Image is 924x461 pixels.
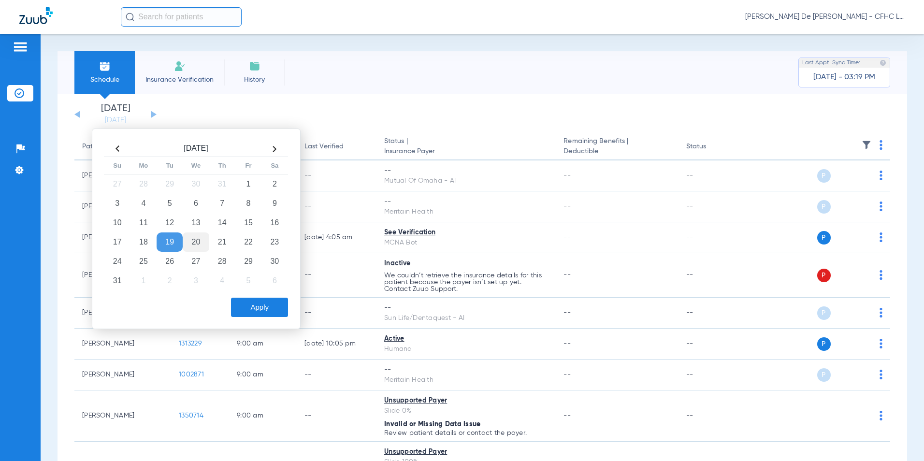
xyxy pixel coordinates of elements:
span: Last Appt. Sync Time: [802,58,860,68]
img: last sync help info [880,59,886,66]
div: Humana [384,344,548,354]
td: -- [679,191,744,222]
td: -- [297,253,376,298]
td: -- [297,360,376,390]
span: Deductible [563,146,670,157]
img: hamburger-icon [13,41,28,53]
div: Sun Life/Dentaquest - AI [384,313,548,323]
th: Remaining Benefits | [556,133,678,160]
span: -- [563,340,571,347]
td: -- [679,160,744,191]
img: group-dot-blue.svg [880,202,882,211]
th: Status | [376,133,556,160]
td: [PERSON_NAME] [74,390,171,442]
span: -- [563,172,571,179]
td: [DATE] 10:05 PM [297,329,376,360]
div: Meritain Health [384,207,548,217]
div: See Verification [384,228,548,238]
span: 1002871 [179,371,204,378]
span: [DATE] - 03:19 PM [813,72,875,82]
p: We couldn’t retrieve the insurance details for this patient because the payer isn’t set up yet. C... [384,272,548,292]
div: Unsupported Payer [384,396,548,406]
span: 1313229 [179,340,202,347]
li: [DATE] [87,104,144,125]
span: -- [563,309,571,316]
span: -- [563,371,571,378]
span: P [817,306,831,320]
img: group-dot-blue.svg [880,370,882,379]
span: 1350714 [179,412,203,419]
span: P [817,368,831,382]
img: group-dot-blue.svg [880,171,882,180]
td: -- [297,298,376,329]
td: -- [679,298,744,329]
div: Inactive [384,259,548,269]
div: MCNA Bot [384,238,548,248]
img: filter.svg [862,140,871,150]
div: Last Verified [304,142,344,152]
td: 9:00 AM [229,390,297,442]
div: -- [384,365,548,375]
img: group-dot-blue.svg [880,339,882,348]
td: 9:00 AM [229,360,297,390]
div: -- [384,197,548,207]
div: Patient Name [82,142,163,152]
img: group-dot-blue.svg [880,270,882,280]
span: -- [563,272,571,278]
a: [DATE] [87,115,144,125]
span: P [817,269,831,282]
div: Active [384,334,548,344]
div: Mutual Of Omaha - AI [384,176,548,186]
span: History [231,75,277,85]
input: Search for patients [121,7,242,27]
img: Zuub Logo [19,7,53,24]
td: [DATE] 4:05 AM [297,222,376,253]
td: -- [297,191,376,222]
span: -- [563,203,571,210]
span: -- [563,412,571,419]
img: group-dot-blue.svg [880,308,882,317]
td: -- [679,360,744,390]
img: History [249,60,260,72]
div: Meritain Health [384,375,548,385]
span: [PERSON_NAME] De [PERSON_NAME] - CFHC Lake Wales Dental [745,12,905,22]
th: [DATE] [130,141,261,157]
span: Invalid or Missing Data Issue [384,421,480,428]
img: group-dot-blue.svg [880,411,882,420]
img: Search Icon [126,13,134,21]
p: Review patient details or contact the payer. [384,430,548,436]
div: -- [384,303,548,313]
img: Schedule [99,60,111,72]
th: Status [679,133,744,160]
td: -- [297,390,376,442]
span: P [817,337,831,351]
div: Unsupported Payer [384,447,548,457]
span: Insurance Verification [142,75,217,85]
td: 9:00 AM [229,329,297,360]
div: Patient Name [82,142,125,152]
div: Slide 0% [384,406,548,416]
img: group-dot-blue.svg [880,140,882,150]
img: group-dot-blue.svg [880,232,882,242]
span: P [817,231,831,245]
td: -- [679,390,744,442]
td: -- [679,329,744,360]
img: Manual Insurance Verification [174,60,186,72]
span: P [817,200,831,214]
td: -- [679,222,744,253]
button: Apply [231,298,288,317]
td: -- [679,253,744,298]
span: -- [563,234,571,241]
div: Last Verified [304,142,369,152]
td: [PERSON_NAME] [74,360,171,390]
td: -- [297,160,376,191]
div: -- [384,166,548,176]
span: Insurance Payer [384,146,548,157]
span: Schedule [82,75,128,85]
span: P [817,169,831,183]
td: [PERSON_NAME] [74,329,171,360]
